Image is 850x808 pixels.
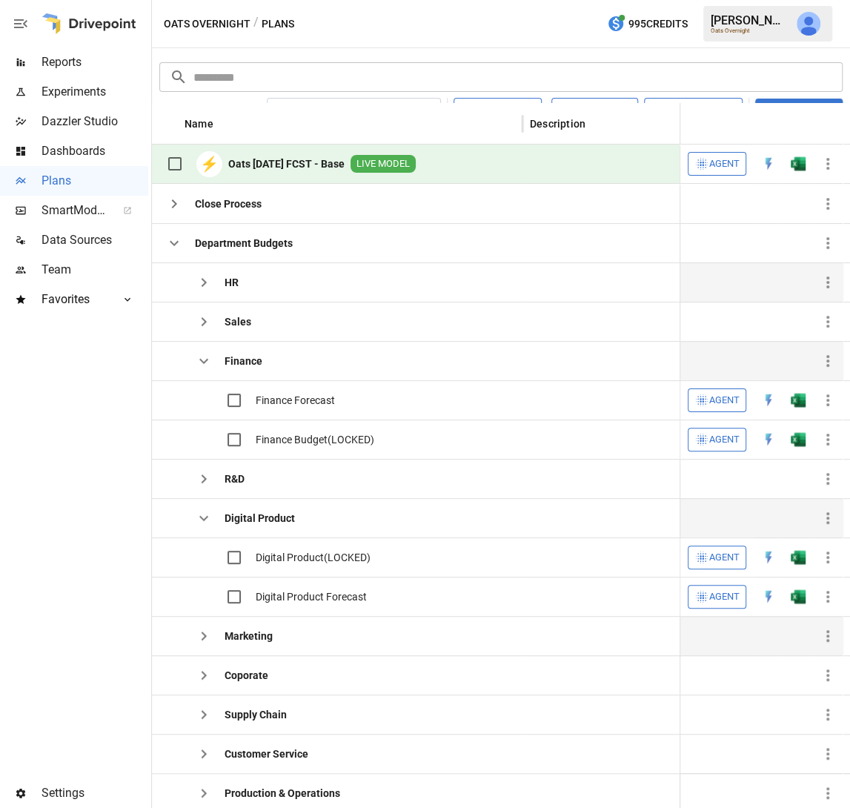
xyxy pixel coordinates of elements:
div: [PERSON_NAME] [711,13,788,27]
b: Oats [DATE] FCST - Base [228,156,345,171]
b: Marketing [225,629,273,643]
b: Finance [225,354,262,368]
img: g5qfjXmAAAAABJRU5ErkJggg== [791,156,806,171]
div: / [253,15,259,33]
span: Dazzler Studio [41,113,148,130]
b: HR [225,275,239,290]
b: Production & Operations [225,786,340,801]
button: Derek Yimoyines [788,3,829,44]
img: Derek Yimoyines [797,12,820,36]
span: Agent [709,392,740,409]
img: quick-edit-flash.b8aec18c.svg [761,432,776,447]
button: New Plan [755,99,843,124]
span: Experiments [41,83,148,101]
b: Supply Chain [225,707,287,722]
div: Open in Excel [791,156,806,171]
img: g5qfjXmAAAAABJRU5ErkJggg== [791,432,806,447]
b: Department Budgets [195,236,293,251]
div: Open in Quick Edit [761,432,776,447]
span: Dashboards [41,142,148,160]
button: 995Credits [601,10,694,38]
button: Sort [587,113,608,134]
span: Settings [41,784,148,802]
b: Coporate [225,668,268,683]
span: Agent [709,549,740,566]
span: Digital Product Forecast [256,589,367,604]
button: Agent [688,428,746,451]
img: quick-edit-flash.b8aec18c.svg [761,393,776,408]
div: Open in Excel [791,589,806,604]
img: g5qfjXmAAAAABJRU5ErkJggg== [791,589,806,604]
div: Open in Quick Edit [761,550,776,565]
b: Customer Service [225,746,308,761]
div: Open in Quick Edit [761,589,776,604]
div: Open in Quick Edit [761,393,776,408]
span: ™ [106,199,116,218]
span: Plans [41,172,148,190]
span: Favorites [41,291,107,308]
span: Digital Product(LOCKED) [256,550,371,565]
button: [DATE] – [DATE] [267,98,441,125]
span: Agent [709,431,740,448]
b: Digital Product [225,511,295,526]
img: quick-edit-flash.b8aec18c.svg [761,550,776,565]
img: quick-edit-flash.b8aec18c.svg [761,156,776,171]
div: Open in Quick Edit [761,156,776,171]
span: SmartModel [41,202,107,219]
button: Visualize [454,98,542,125]
img: g5qfjXmAAAAABJRU5ErkJggg== [791,550,806,565]
button: Agent [688,152,746,176]
div: Description [530,118,585,130]
button: Oats Overnight [164,15,250,33]
button: Add Folder [644,98,743,125]
div: Open in Excel [791,432,806,447]
button: Agent [688,546,746,569]
b: R&D [225,471,245,486]
span: Agent [709,156,740,173]
img: quick-edit-flash.b8aec18c.svg [761,589,776,604]
div: ⚡ [196,151,222,177]
span: Team [41,261,148,279]
div: Name [185,118,213,130]
button: Agent [688,585,746,609]
span: LIVE MODEL [351,157,416,171]
span: Finance Budget(LOCKED) [256,432,374,447]
b: Sales [225,314,251,329]
img: g5qfjXmAAAAABJRU5ErkJggg== [791,393,806,408]
div: Oats Overnight [711,27,788,34]
span: 995 Credits [628,15,688,33]
button: Sort [822,113,843,134]
span: Data Sources [41,231,148,249]
span: Finance Forecast [256,393,335,408]
div: Open in Excel [791,550,806,565]
button: Agent [688,388,746,412]
div: Open in Excel [791,393,806,408]
button: Sort [215,113,236,134]
span: Reports [41,53,148,71]
button: Columns [551,98,638,125]
b: Close Process [195,196,262,211]
span: Agent [709,589,740,606]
